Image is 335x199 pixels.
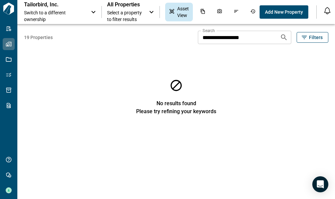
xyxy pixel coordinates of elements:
[107,9,142,23] span: Select a property to filter results
[165,3,193,21] div: Asset View
[177,5,189,19] span: Asset View
[277,31,291,44] button: Search properties
[322,5,333,16] button: Open notification feed
[265,9,303,15] span: Add New Property
[24,9,84,23] span: Switch to a different ownership
[196,6,210,18] div: Documents
[24,1,84,8] p: Tailorbird, Inc.
[213,6,226,18] div: Photos
[309,34,323,41] span: Filters
[156,92,196,107] span: No results found
[312,176,328,192] div: Open Intercom Messenger
[24,34,195,41] span: 19 Properties
[107,1,142,8] span: All Properties
[203,28,215,33] label: Search
[260,5,308,19] button: Add New Property
[230,6,243,18] div: Issues & Info
[297,32,328,43] button: Filters
[136,107,216,115] span: Please try refining your keywords
[246,6,260,18] div: Job History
